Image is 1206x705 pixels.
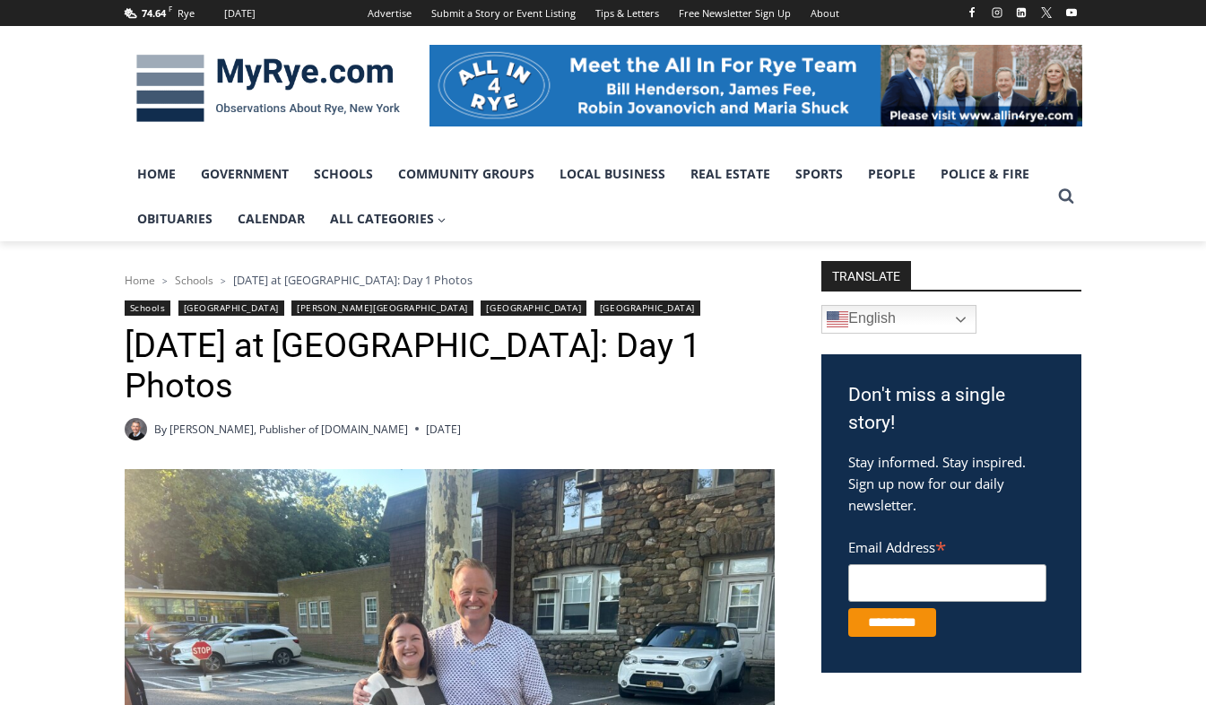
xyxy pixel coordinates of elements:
span: All Categories [330,209,447,229]
span: [DATE] at [GEOGRAPHIC_DATA]: Day 1 Photos [233,272,473,288]
time: [DATE] [426,421,461,438]
a: All Categories [317,196,459,241]
button: View Search Form [1050,180,1082,213]
p: Stay informed. Stay inspired. Sign up now for our daily newsletter. [848,451,1054,516]
img: MyRye.com [125,42,412,135]
a: Schools [175,273,213,288]
a: YouTube [1061,2,1082,23]
a: Home [125,152,188,196]
a: [GEOGRAPHIC_DATA] [594,300,700,316]
label: Email Address [848,529,1046,561]
img: All in for Rye [429,45,1082,126]
nav: Breadcrumbs [125,271,775,289]
a: Sports [783,152,855,196]
a: [GEOGRAPHIC_DATA] [178,300,284,316]
a: People [855,152,928,196]
a: Facebook [961,2,983,23]
h3: Don't miss a single story! [848,381,1054,438]
h1: [DATE] at [GEOGRAPHIC_DATA]: Day 1 Photos [125,326,775,407]
span: > [221,274,226,287]
strong: TRANSLATE [821,261,911,290]
a: Home [125,273,155,288]
a: Government [188,152,301,196]
span: 74.64 [142,6,166,20]
a: Linkedin [1011,2,1032,23]
a: X [1036,2,1057,23]
a: Schools [301,152,386,196]
a: Calendar [225,196,317,241]
a: Police & Fire [928,152,1042,196]
a: Schools [125,300,171,316]
span: > [162,274,168,287]
a: Community Groups [386,152,547,196]
a: [GEOGRAPHIC_DATA] [481,300,586,316]
div: [DATE] [224,5,256,22]
a: Local Business [547,152,678,196]
a: [PERSON_NAME][GEOGRAPHIC_DATA] [291,300,473,316]
a: Obituaries [125,196,225,241]
div: Rye [178,5,195,22]
a: Author image [125,418,147,440]
span: F [169,4,172,13]
span: By [154,421,167,438]
nav: Primary Navigation [125,152,1050,242]
a: English [821,305,976,334]
a: [PERSON_NAME], Publisher of [DOMAIN_NAME] [169,422,408,437]
a: Instagram [986,2,1008,23]
a: Real Estate [678,152,783,196]
img: en [827,309,848,330]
